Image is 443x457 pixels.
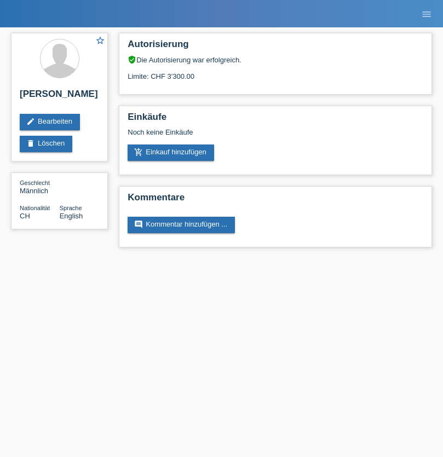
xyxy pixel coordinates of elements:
[128,128,423,144] div: Noch keine Einkäufe
[20,178,60,195] div: Männlich
[26,117,35,126] i: edit
[60,212,83,220] span: English
[128,192,423,209] h2: Kommentare
[95,36,105,45] i: star_border
[20,89,99,105] h2: [PERSON_NAME]
[60,205,82,211] span: Sprache
[421,9,432,20] i: menu
[128,55,136,64] i: verified_user
[416,10,438,17] a: menu
[134,220,143,229] i: comment
[20,205,50,211] span: Nationalität
[20,114,80,130] a: editBearbeiten
[26,139,35,148] i: delete
[20,136,72,152] a: deleteLöschen
[134,148,143,157] i: add_shopping_cart
[20,212,30,220] span: Schweiz
[128,39,423,55] h2: Autorisierung
[128,55,423,64] div: Die Autorisierung war erfolgreich.
[128,217,235,233] a: commentKommentar hinzufügen ...
[20,180,50,186] span: Geschlecht
[128,64,423,80] div: Limite: CHF 3'300.00
[128,112,423,128] h2: Einkäufe
[128,144,214,161] a: add_shopping_cartEinkauf hinzufügen
[95,36,105,47] a: star_border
